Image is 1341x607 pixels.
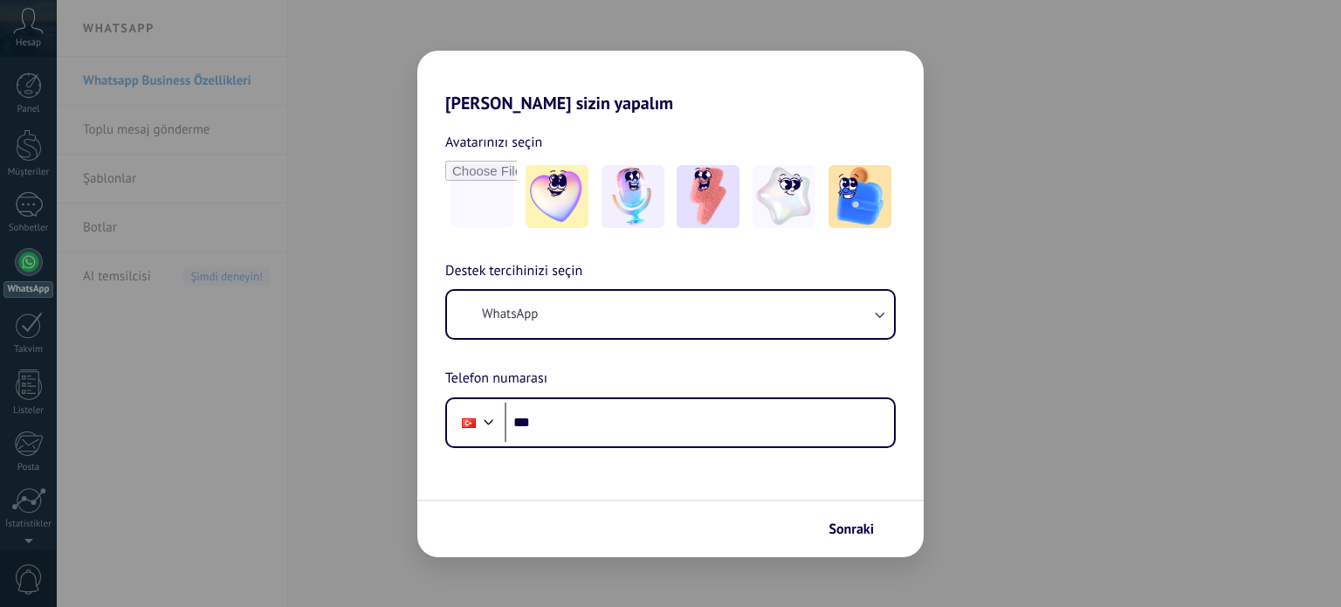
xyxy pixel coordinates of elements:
[677,165,739,228] img: -3.jpeg
[821,514,897,544] button: Sonraki
[829,523,874,535] span: Sonraki
[445,131,542,154] span: Avatarınızı seçin
[526,165,588,228] img: -1.jpeg
[445,260,582,283] span: Destek tercihinizi seçin
[829,165,891,228] img: -5.jpeg
[602,165,664,228] img: -2.jpeg
[417,51,924,114] h2: [PERSON_NAME] sizin yapalım
[447,291,894,338] button: WhatsApp
[452,404,485,441] div: Turkey: + 90
[482,306,538,323] span: WhatsApp
[753,165,815,228] img: -4.jpeg
[445,368,547,390] span: Telefon numarası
